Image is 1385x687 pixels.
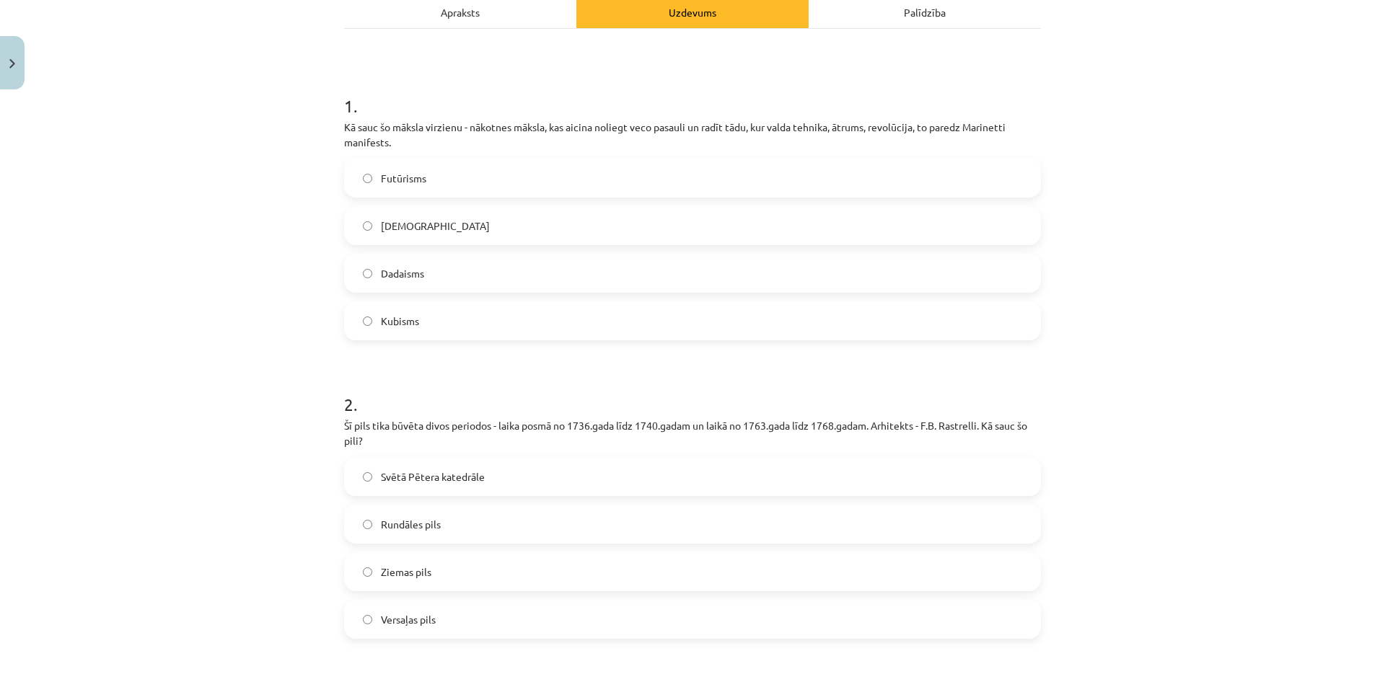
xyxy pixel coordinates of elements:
[363,567,372,577] input: Ziemas pils
[363,615,372,624] input: Versaļas pils
[344,120,1041,150] p: Kā sauc šo māksla virzienu - nākotnes māksla, kas aicina noliegt veco pasauli un radīt tādu, kur ...
[381,612,436,627] span: Versaļas pils
[344,369,1041,414] h1: 2 .
[344,418,1041,448] p: Šī pils tika būvēta divos periodos - laika posmā no 1736.gada līdz 1740.gadam un laikā no 1763.ga...
[9,59,15,68] img: icon-close-lesson-0947bae3869378f0d4975bcd49f059093ad1ed9edebbc8119c70593378902aed.svg
[344,71,1041,115] h1: 1 .
[381,266,424,281] span: Dadaisms
[381,564,431,580] span: Ziemas pils
[381,171,426,186] span: Futūrisms
[363,174,372,183] input: Futūrisms
[381,469,485,484] span: Svētā Pētera katedrāle
[381,314,419,329] span: Kubisms
[363,269,372,278] input: Dadaisms
[363,316,372,326] input: Kubisms
[381,517,441,532] span: Rundāles pils
[381,218,490,234] span: [DEMOGRAPHIC_DATA]
[363,520,372,529] input: Rundāles pils
[363,472,372,482] input: Svētā Pētera katedrāle
[363,221,372,231] input: [DEMOGRAPHIC_DATA]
